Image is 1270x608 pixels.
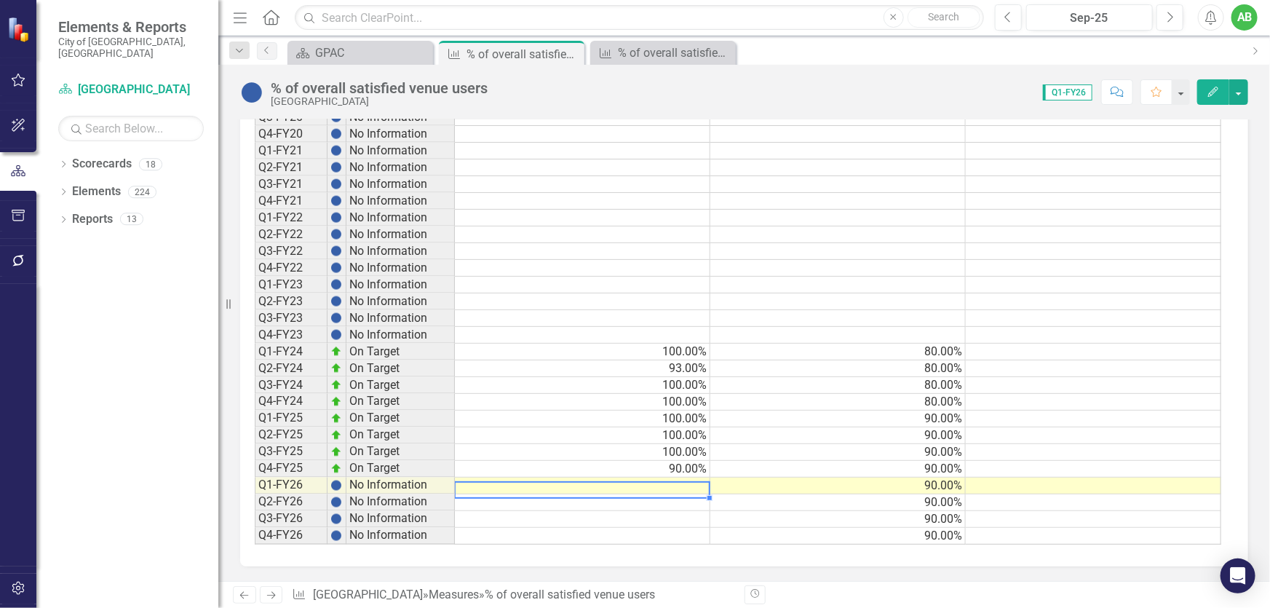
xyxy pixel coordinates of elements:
[255,494,328,511] td: Q2-FY26
[710,360,966,377] td: 80.00%
[346,427,455,444] td: On Target
[330,329,342,341] img: BgCOk07PiH71IgAAAABJRU5ErkJggg==
[255,310,328,327] td: Q3-FY23
[271,80,488,96] div: % of overall satisfied venue users
[255,344,328,360] td: Q1-FY24
[330,413,342,425] img: zOikAAAAAElFTkSuQmCC
[346,310,455,327] td: No Information
[1031,9,1148,27] div: Sep-25
[710,411,966,427] td: 90.00%
[255,327,328,344] td: Q4-FY23
[58,36,204,60] small: City of [GEOGRAPHIC_DATA], [GEOGRAPHIC_DATA]
[255,360,328,377] td: Q2-FY24
[330,262,342,274] img: BgCOk07PiH71IgAAAABJRU5ErkJggg==
[346,360,455,377] td: On Target
[710,478,966,494] td: 90.00%
[330,162,342,173] img: BgCOk07PiH71IgAAAABJRU5ErkJggg==
[330,312,342,324] img: BgCOk07PiH71IgAAAABJRU5ErkJggg==
[7,16,33,42] img: ClearPoint Strategy
[255,478,328,494] td: Q1-FY26
[429,588,479,601] a: Measures
[346,444,455,461] td: On Target
[346,528,455,545] td: No Information
[710,444,966,461] td: 90.00%
[346,210,455,226] td: No Information
[346,176,455,193] td: No Information
[330,279,342,291] img: BgCOk07PiH71IgAAAABJRU5ErkJggg==
[330,245,342,257] img: BgCOk07PiH71IgAAAABJRU5ErkJggg==
[255,159,328,176] td: Q2-FY21
[330,446,342,458] img: zOikAAAAAElFTkSuQmCC
[255,411,328,427] td: Q1-FY25
[330,430,342,441] img: zOikAAAAAElFTkSuQmCC
[271,96,488,107] div: [GEOGRAPHIC_DATA]
[455,411,710,427] td: 100.00%
[710,344,966,360] td: 80.00%
[255,461,328,478] td: Q4-FY25
[72,211,113,228] a: Reports
[330,497,342,508] img: BgCOk07PiH71IgAAAABJRU5ErkJggg==
[467,45,581,63] div: % of overall satisfied venue users
[710,494,966,511] td: 90.00%
[120,213,143,226] div: 13
[255,243,328,260] td: Q3-FY22
[710,461,966,478] td: 90.00%
[255,210,328,226] td: Q1-FY22
[255,427,328,444] td: Q2-FY25
[72,156,132,173] a: Scorecards
[255,511,328,528] td: Q3-FY26
[908,7,980,28] button: Search
[346,461,455,478] td: On Target
[330,212,342,224] img: BgCOk07PiH71IgAAAABJRU5ErkJggg==
[1221,558,1255,593] div: Open Intercom Messenger
[710,511,966,528] td: 90.00%
[72,183,121,200] a: Elements
[330,513,342,525] img: BgCOk07PiH71IgAAAABJRU5ErkJggg==
[710,394,966,411] td: 80.00%
[346,394,455,411] td: On Target
[58,116,204,141] input: Search Below...
[710,377,966,394] td: 80.00%
[346,377,455,394] td: On Target
[255,377,328,394] td: Q3-FY24
[58,82,204,98] a: [GEOGRAPHIC_DATA]
[255,444,328,461] td: Q3-FY25
[292,587,733,604] div: » »
[330,178,342,190] img: BgCOk07PiH71IgAAAABJRU5ErkJggg==
[255,528,328,545] td: Q4-FY26
[139,158,162,170] div: 18
[330,480,342,491] img: BgCOk07PiH71IgAAAABJRU5ErkJggg==
[455,344,710,360] td: 100.00%
[330,530,342,542] img: BgCOk07PiH71IgAAAABJRU5ErkJggg==
[346,478,455,494] td: No Information
[291,44,429,62] a: GPAC
[346,143,455,159] td: No Information
[710,528,966,545] td: 90.00%
[346,411,455,427] td: On Target
[594,44,732,62] a: % of overall satisfied touring crews
[330,379,342,391] img: zOikAAAAAElFTkSuQmCC
[255,260,328,277] td: Q4-FY22
[255,143,328,159] td: Q1-FY21
[313,588,423,601] a: [GEOGRAPHIC_DATA]
[330,195,342,207] img: BgCOk07PiH71IgAAAABJRU5ErkJggg==
[330,463,342,475] img: zOikAAAAAElFTkSuQmCC
[255,176,328,193] td: Q3-FY21
[346,126,455,143] td: No Information
[255,193,328,210] td: Q4-FY21
[58,18,204,36] span: Elements & Reports
[455,377,710,394] td: 100.00%
[455,360,710,377] td: 93.00%
[330,396,342,408] img: zOikAAAAAElFTkSuQmCC
[346,260,455,277] td: No Information
[240,81,263,104] img: No Information
[455,461,710,478] td: 90.00%
[485,588,655,601] div: % of overall satisfied venue users
[1026,4,1154,31] button: Sep-25
[128,186,156,198] div: 224
[255,293,328,310] td: Q2-FY23
[315,44,429,62] div: GPAC
[255,394,328,411] td: Q4-FY24
[928,11,959,23] span: Search
[618,44,732,62] div: % of overall satisfied touring crews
